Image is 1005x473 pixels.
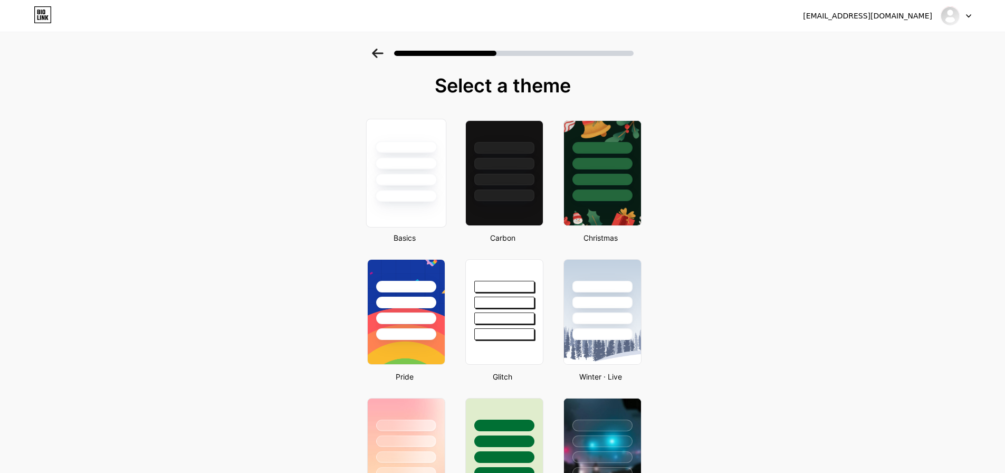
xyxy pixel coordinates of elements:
div: [EMAIL_ADDRESS][DOMAIN_NAME] [803,11,932,22]
img: dar_almwajeb [940,6,960,26]
div: Winter · Live [560,371,642,382]
div: Carbon [462,232,543,243]
div: Christmas [560,232,642,243]
div: Select a theme [363,75,643,96]
div: Glitch [462,371,543,382]
div: Basics [364,232,445,243]
div: Pride [364,371,445,382]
